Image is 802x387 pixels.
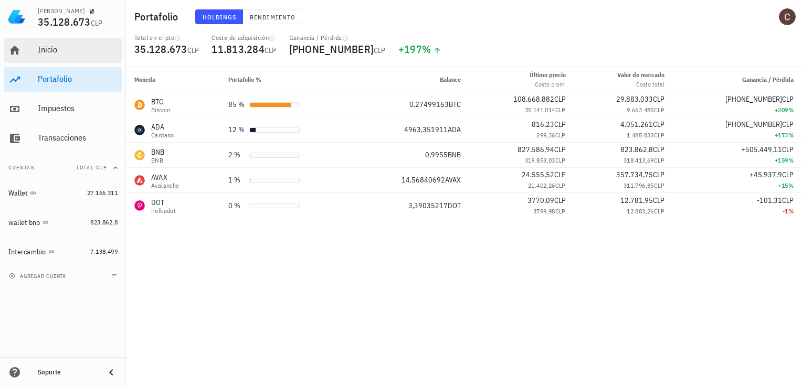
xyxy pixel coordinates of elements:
span: 816,23 [532,120,554,129]
div: Impuestos [38,103,118,113]
div: Costo total [617,80,664,89]
div: 85 % [228,99,245,110]
span: 24.555,52 [522,170,554,179]
span: -101,31 [757,196,782,205]
div: Inicio [38,45,118,55]
span: Rendimiento [249,13,296,21]
span: CLP [654,207,664,215]
span: 35.128.673 [134,42,187,56]
span: CLP [374,46,386,55]
span: Total CLP [76,164,107,171]
span: 14,56840692 [402,175,445,185]
span: 319.853,03 [525,156,555,164]
span: CLP [782,170,794,179]
span: CLP [554,196,566,205]
div: BTC-icon [134,100,145,110]
span: 35.128.673 [38,15,91,29]
div: Portafolio [38,74,118,84]
span: 311.796,85 [624,181,654,189]
span: CLP [782,196,794,205]
span: 27.166.311 [87,189,118,197]
div: Soporte [38,368,97,377]
span: CLP [555,156,566,164]
div: BNB [151,157,165,164]
img: LedgiFi [8,8,25,25]
span: agregar cuenta [11,273,66,279]
div: ADA [151,122,174,132]
span: ADA [448,125,461,134]
button: Holdings [195,9,244,24]
div: +173 [681,130,794,141]
div: Polkadot [151,208,176,214]
span: CLP [555,207,566,215]
span: % [788,106,794,114]
span: CLP [555,106,566,114]
div: wallet bnb [8,218,40,227]
span: 7.138.499 [90,248,118,255]
a: Intercambio 7.138.499 [4,239,122,264]
th: Portafolio %: Sin ordenar. Pulse para ordenar de forma ascendente. [220,67,354,92]
span: 357.734,75 [616,170,653,179]
div: BNB [151,147,165,157]
a: wallet bnb 823.862,8 [4,210,122,235]
span: CLP [554,120,566,129]
span: CLP [782,94,794,104]
th: Balance: Sin ordenar. Pulse para ordenar de forma ascendente. [353,67,469,92]
div: AVAX-icon [134,175,145,186]
span: Holdings [202,13,237,21]
span: CLP [653,94,664,104]
span: 12.781,95 [620,196,653,205]
span: CLP [554,170,566,179]
span: CLP [782,145,794,154]
span: 318.413,69 [624,156,654,164]
span: 299,36 [536,131,555,139]
div: Costo prom. [530,80,566,89]
span: Ganancia / Pérdida [742,76,794,83]
div: DOT-icon [134,200,145,211]
div: -1 [681,206,794,217]
div: +209 [681,105,794,115]
span: % [788,181,794,189]
div: Bitcoin [151,107,171,113]
span: CLP [654,156,664,164]
h1: Portafolio [134,8,183,25]
span: [PHONE_NUMBER] [725,120,782,129]
span: DOT [448,201,461,210]
th: Ganancia / Pérdida: Sin ordenar. Pulse para ordenar de forma ascendente. [673,67,802,92]
span: CLP [653,145,664,154]
span: 3799,98 [533,207,555,215]
div: 12 % [228,124,245,135]
span: CLP [91,18,103,28]
span: +45.937,9 [750,170,782,179]
span: 29.883.033 [616,94,653,104]
span: CLP [265,46,277,55]
span: 4963,351911 [404,125,448,134]
div: avatar [779,8,796,25]
div: Total en cripto [134,34,199,42]
div: 2 % [228,149,245,160]
span: 827.586,94 [518,145,554,154]
div: Cardano [151,132,174,138]
span: Balance [440,76,461,83]
div: AVAX [151,172,180,182]
span: 12.883,26 [627,207,654,215]
span: % [788,156,794,164]
span: 21.402,26 [528,181,555,189]
span: 823.862,8 [620,145,653,154]
span: CLP [555,131,566,139]
a: Wallet 27.166.311 [4,180,122,206]
div: Avalanche [151,182,180,189]
span: BNB [448,150,461,159]
span: Portafolio % [228,76,261,83]
span: CLP [554,145,566,154]
span: 35.141.014 [525,106,555,114]
div: Intercambio [8,248,46,256]
div: ADA-icon [134,125,145,135]
span: CLP [653,196,664,205]
a: Transacciones [4,126,122,151]
div: Costo de adquisición [212,34,276,42]
span: CLP [187,46,199,55]
div: BTC [151,96,171,107]
span: Moneda [134,76,155,83]
span: 823.862,8 [90,218,118,226]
